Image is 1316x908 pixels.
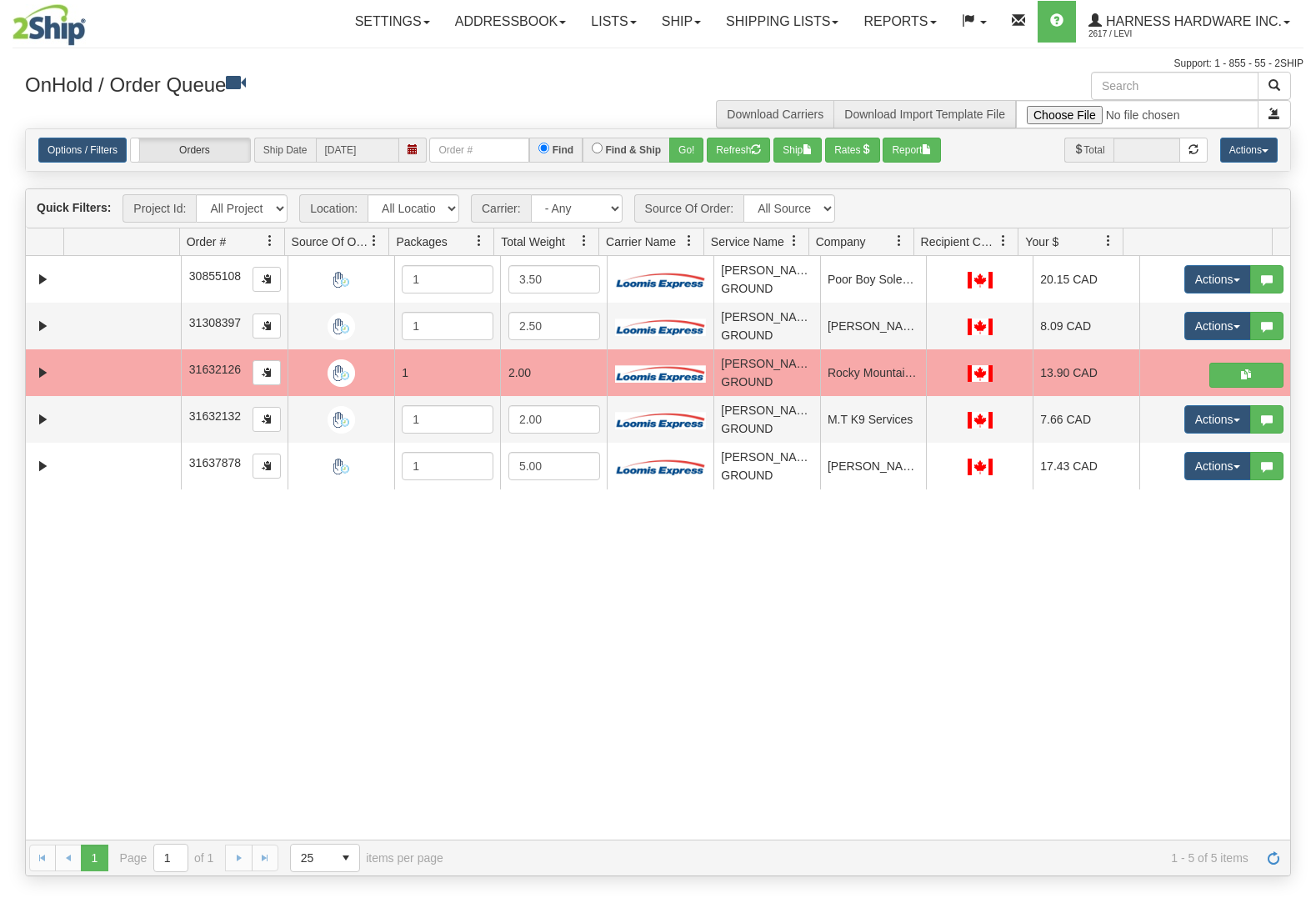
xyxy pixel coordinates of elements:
[1102,14,1282,28] span: Harness Hardware Inc.
[38,138,127,163] a: Options / Filters
[1094,227,1123,255] a: Your $ filter column settings
[508,366,531,379] span: 2.00
[120,844,214,872] span: Page of 1
[968,412,993,429] img: CA
[1209,363,1283,388] button: Shipping Documents
[780,227,808,255] a: Service Name filter column settings
[844,108,1005,121] a: Download Import Template File
[131,138,250,162] label: Orders
[343,1,443,43] a: Settings
[606,233,676,250] span: Carrier Name
[578,1,648,43] a: Lists
[33,409,53,430] a: Expand
[26,189,1290,228] div: grid toolbar
[713,1,851,43] a: Shipping lists
[333,845,359,871] span: select
[328,266,355,293] img: Manual
[1184,405,1251,434] button: Actions
[253,314,281,339] button: Copy to clipboard
[820,349,927,396] td: Rocky Mountain Dog
[13,4,86,46] img: logo2617.jpg
[825,138,879,163] button: Rates
[634,194,744,223] span: Source Of Order:
[1258,72,1291,100] button: Search
[360,227,388,255] a: Source Of Order filter column settings
[713,396,820,443] td: [PERSON_NAME] GROUND
[1025,233,1058,250] span: Your $
[123,194,196,223] span: Project Id:
[1260,845,1287,871] a: Refresh
[675,227,703,255] a: Carrier Name filter column settings
[253,407,281,432] button: Copy to clipboard
[713,303,820,349] td: [PERSON_NAME] GROUND
[921,233,998,250] span: Recipient Country
[13,57,1303,71] div: Support: 1 - 855 - 55 - 2SHIP
[1033,349,1139,396] td: 13.90 CAD
[1184,452,1251,480] button: Actions
[328,313,355,340] img: Manual
[1220,138,1278,163] button: Actions
[1088,26,1213,43] span: 2617 / Levi
[253,454,281,479] button: Copy to clipboard
[290,844,360,872] span: Page sizes drop down
[820,443,927,489] td: [PERSON_NAME]
[443,1,579,43] a: Addressbook
[713,443,820,489] td: [PERSON_NAME] GROUND
[154,845,188,871] input: Page 1
[968,365,993,382] img: CA
[773,138,822,163] button: Ship
[328,453,355,480] img: Manual
[189,316,241,329] span: 31308397
[711,233,784,250] span: Service Name
[253,360,281,385] button: Copy to clipboard
[429,138,529,163] input: Order #
[820,396,927,443] td: M.T K9 Services
[649,1,713,43] a: Ship
[33,316,53,337] a: Expand
[402,366,408,379] span: 1
[299,194,368,223] span: Location:
[1064,138,1113,163] span: Total
[1184,312,1251,340] button: Actions
[33,363,53,384] a: Expand
[1076,1,1303,43] a: Harness Hardware Inc. 2617 / Levi
[256,227,284,255] a: Order # filter column settings
[471,194,531,223] span: Carrier:
[1184,265,1251,293] button: Actions
[615,458,707,475] img: Loomis Express
[189,269,241,283] span: 30855108
[33,269,53,290] a: Expand
[816,233,866,250] span: Company
[396,233,447,250] span: Packages
[467,851,1248,865] span: 1 - 5 of 5 items
[189,409,241,423] span: 31632132
[1278,369,1314,539] iframe: chat widget
[851,1,948,43] a: Reports
[669,138,703,163] button: Go!
[727,108,823,121] a: Download Carriers
[1033,396,1139,443] td: 7.66 CAD
[292,233,368,250] span: Source Of Order
[254,138,316,163] span: Ship Date
[1016,100,1258,128] input: Import
[968,272,993,288] img: CA
[1033,303,1139,349] td: 8.09 CAD
[187,233,226,250] span: Order #
[81,845,108,871] span: Page 1
[968,319,993,335] img: CA
[189,363,241,376] span: 31632126
[707,138,770,163] button: Refresh
[713,349,820,396] td: [PERSON_NAME] GROUND
[1033,256,1139,303] td: 20.15 CAD
[615,411,707,429] img: Loomis Express
[615,318,707,335] img: Loomis Express
[501,233,565,250] span: Total Weight
[989,227,1018,255] a: Recipient Country filter column settings
[328,359,355,387] img: Manual
[253,267,281,292] button: Copy to clipboard
[605,143,661,158] label: Find & Ship
[25,72,646,96] h3: OnHold / Order Queue
[290,844,443,872] span: items per page
[820,256,927,303] td: Poor Boy Soles Bespoke Shoe C
[465,227,493,255] a: Packages filter column settings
